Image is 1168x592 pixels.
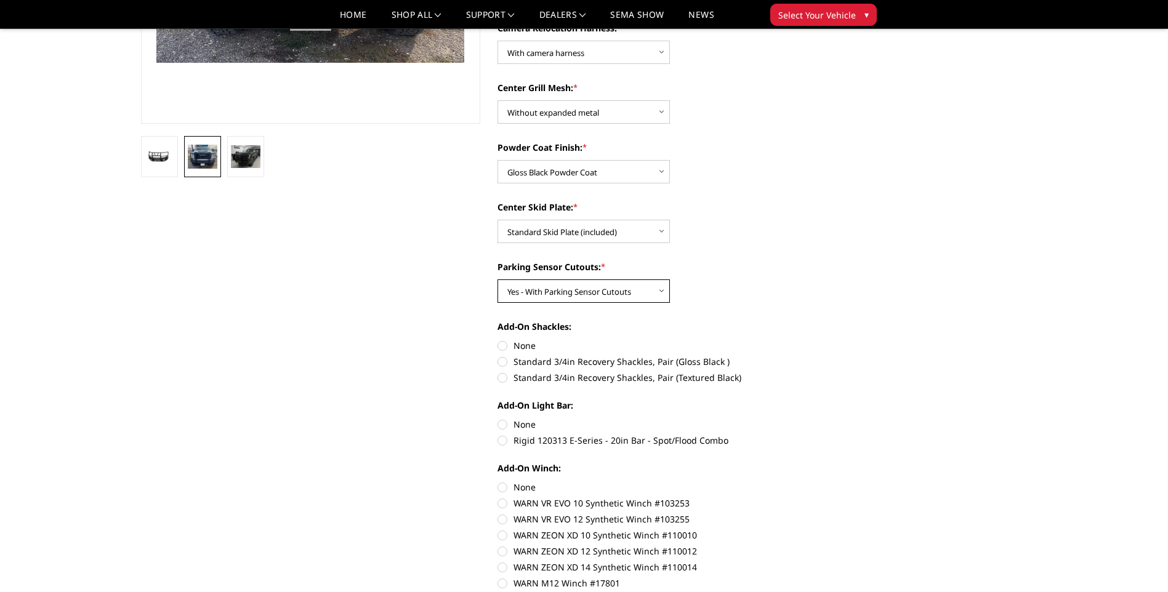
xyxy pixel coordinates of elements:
[231,145,260,168] img: 2024-2025 GMC 2500-3500 - T2 Series - Extreme Front Bumper (receiver or winch)
[770,4,877,26] button: Select Your Vehicle
[497,545,837,558] label: WARN ZEON XD 12 Synthetic Winch #110012
[497,320,837,333] label: Add-On Shackles:
[188,145,217,169] img: 2024-2025 GMC 2500-3500 - T2 Series - Extreme Front Bumper (receiver or winch)
[497,260,837,273] label: Parking Sensor Cutouts:
[340,10,366,28] a: Home
[497,399,837,412] label: Add-On Light Bar:
[688,10,714,28] a: News
[466,10,515,28] a: Support
[497,371,837,384] label: Standard 3/4in Recovery Shackles, Pair (Textured Black)
[497,201,837,214] label: Center Skid Plate:
[778,9,856,22] span: Select Your Vehicle
[497,481,837,494] label: None
[497,462,837,474] label: Add-On Winch:
[497,418,837,431] label: None
[539,10,586,28] a: Dealers
[497,497,837,510] label: WARN VR EVO 10 Synthetic Winch #103253
[497,513,837,526] label: WARN VR EVO 12 Synthetic Winch #103255
[497,355,837,368] label: Standard 3/4in Recovery Shackles, Pair (Gloss Black )
[610,10,664,28] a: SEMA Show
[497,81,837,94] label: Center Grill Mesh:
[392,10,441,28] a: shop all
[497,339,837,352] label: None
[497,577,837,590] label: WARN M12 Winch #17801
[497,529,837,542] label: WARN ZEON XD 10 Synthetic Winch #110010
[145,150,174,164] img: 2024-2025 GMC 2500-3500 - T2 Series - Extreme Front Bumper (receiver or winch)
[864,8,869,21] span: ▾
[497,561,837,574] label: WARN ZEON XD 14 Synthetic Winch #110014
[497,141,837,154] label: Powder Coat Finish:
[497,434,837,447] label: Rigid 120313 E-Series - 20in Bar - Spot/Flood Combo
